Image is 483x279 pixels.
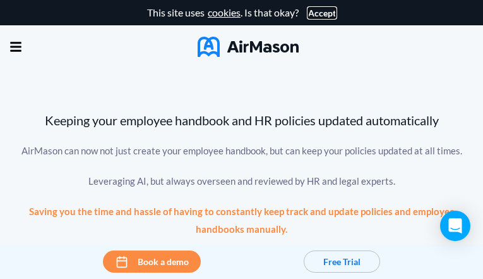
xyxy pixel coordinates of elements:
[208,7,241,18] a: cookies
[308,8,336,18] button: Accept cookies
[9,99,474,129] div: Keeping your employee handbook and HR policies updated automatically
[9,172,474,190] div: Leveraging AI, but always overseen and reviewed by HR and legal experts.
[304,251,380,273] button: Free Trial
[103,251,201,273] button: Book a demo
[198,37,299,57] img: AirMason Logo
[440,211,470,241] div: Open Intercom Messenger
[20,202,463,238] div: Saving you the time and hassle of having to constantly keep track and update policies and employe...
[9,142,474,159] div: AirMason can now not just create your employee handbook, but can keep your policies updated at al...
